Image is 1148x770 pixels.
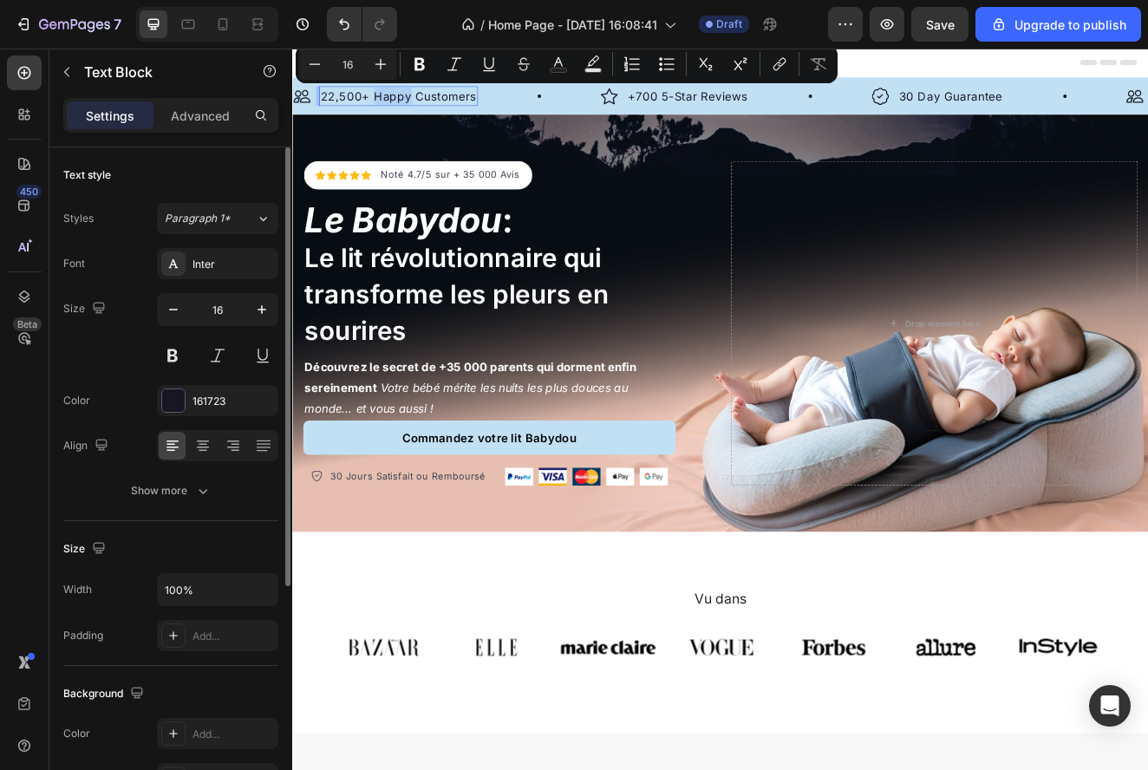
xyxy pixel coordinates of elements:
[157,203,278,234] button: Paragraph 1*
[325,707,441,749] img: gempages_578596860411773833-29f377b3-bffb-4f89-9106-47acdb1be2cb.svg
[975,7,1141,42] button: Upgrade to publish
[108,146,276,163] p: Noté 4.7/5 sur + 35 000 Avis
[63,628,103,643] div: Padding
[52,657,988,682] h2: Rich Text Editor. Editing area: main
[54,659,987,681] p: Vu dans
[292,49,1148,770] iframe: Design area
[1014,48,1034,69] img: gempages_578596860411773833-ba3f90d4-dd63-4e61-beff-559a77a24a9c.svg
[63,393,90,408] div: Color
[462,707,578,749] img: gempages_578596860411773833-359aab40-1aa5-431c-81d0-5b598d598351.svg
[911,7,969,42] button: Save
[716,16,742,32] span: Draft
[52,707,168,749] img: gempages_578596860411773833-af309c4c-1310-4067-8cfb-d03a974df532.svg
[488,16,657,34] span: Home Page - [DATE] 16:08:41
[43,510,238,532] div: Rich Text Editor. Editing area: main
[131,482,212,499] div: Show more
[63,297,109,321] div: Size
[192,257,274,272] div: Inter
[63,475,278,506] button: Show more
[13,186,466,368] h2: Rich Text Editor. Editing area: main
[46,512,235,530] p: 30 Jours Satisfait ou Remboursé
[736,707,852,749] img: gempages_578596860411773833-d83a1fd2-11d6-4d0a-ab3d-215454616225.svg
[737,48,863,69] p: 30 Day Guarantee
[15,379,418,421] strong: Découvrez le secret de +35 000 parents qui dorment enfin sereinement
[114,14,121,35] p: 7
[15,183,255,234] strong: Le Babydou
[7,7,129,42] button: 7
[15,404,408,447] i: Votre bébé mérite les nuits les plus douces au monde... et vous aussi !
[63,682,147,706] div: Background
[192,727,274,742] div: Add...
[926,17,955,32] span: Save
[745,328,837,342] div: Drop element here
[63,211,94,226] div: Styles
[158,574,277,605] input: Auto
[327,7,397,42] div: Undo/Redo
[189,707,305,749] img: gempages_578596860411773833-b67fa332-cac3-4878-bc14-9b1a73bb8027.svg
[15,187,464,366] p: ⁠⁠⁠⁠⁠⁠⁠
[165,211,231,226] span: Paragraph 1*
[296,45,838,83] div: Editor contextual toolbar
[133,465,346,482] span: Commandez votre lit Babydou
[171,107,230,125] p: Advanced
[13,317,42,331] div: Beta
[63,582,92,597] div: Width
[1089,685,1131,727] div: Open Intercom Messenger
[599,707,715,749] img: gempages_578596860411773833-bc5026e6-e2ec-48c7-a176-c0140873b620.svg
[872,707,988,749] img: gempages_578596860411773833-dc93055a-cb1e-493a-b7e2-f25858cfc5a4.svg
[63,167,111,183] div: Text style
[63,434,112,458] div: Align
[106,144,277,165] div: Rich Text Editor. Editing area: main
[15,236,384,362] span: Le lit révolutionnaire qui transforme les pleurs en sourires
[13,453,466,494] a: Commandez votre lit Babydou
[15,183,268,234] span: :
[84,62,232,82] p: Text Block
[990,16,1126,34] div: Upgrade to publish
[192,394,274,409] div: 161723
[63,538,109,561] div: Size
[86,107,134,125] p: Settings
[480,16,485,34] span: /
[63,256,85,271] div: Font
[258,510,456,531] img: 495611768014373769-47762bdc-c92b-46d1-973d-50401e2847fe.png
[16,185,42,199] div: 450
[192,629,274,644] div: Add...
[13,374,466,452] div: Rich Text Editor. Editing area: main
[63,726,90,741] div: Color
